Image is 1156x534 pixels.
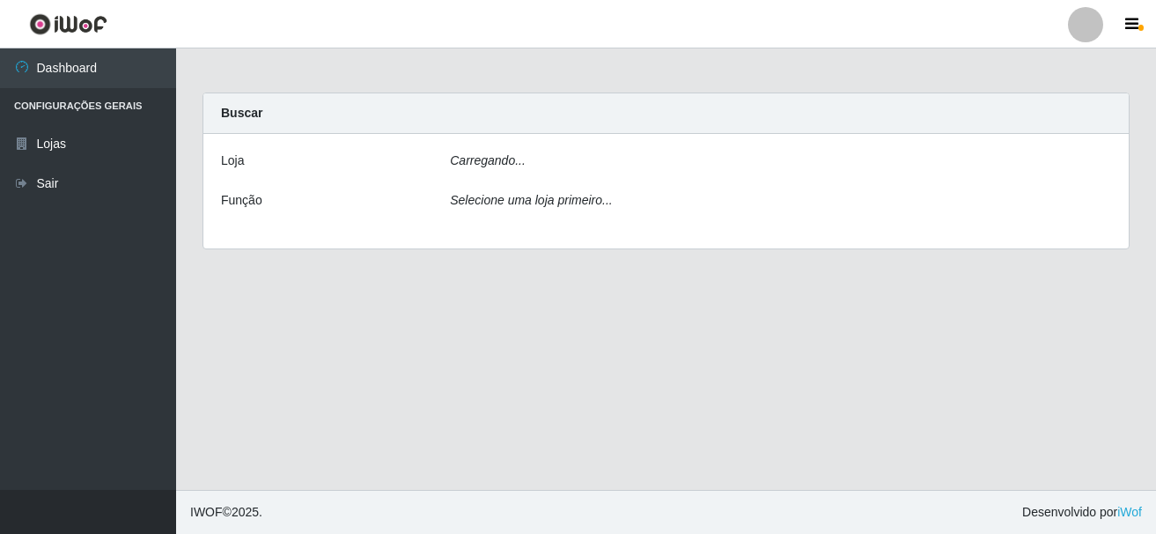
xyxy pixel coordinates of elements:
strong: Buscar [221,106,262,120]
label: Função [221,191,262,210]
a: iWof [1117,505,1142,519]
i: Carregando... [450,153,526,167]
img: CoreUI Logo [29,13,107,35]
label: Loja [221,152,244,170]
span: © 2025 . [190,503,262,522]
span: IWOF [190,505,223,519]
span: Desenvolvido por [1022,503,1142,522]
i: Selecione uma loja primeiro... [450,193,612,207]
